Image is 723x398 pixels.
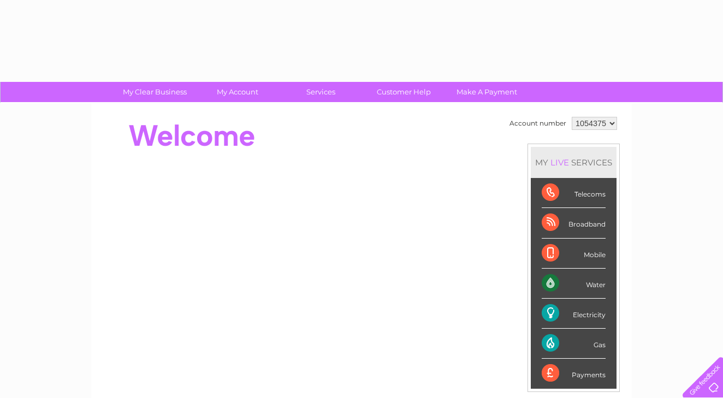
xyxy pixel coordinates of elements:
div: Payments [542,359,606,388]
td: Account number [507,114,569,133]
div: Water [542,269,606,299]
div: MY SERVICES [531,147,617,178]
div: Gas [542,329,606,359]
div: LIVE [548,157,571,168]
div: Telecoms [542,178,606,208]
a: Customer Help [359,82,449,102]
div: Broadband [542,208,606,238]
a: My Clear Business [110,82,200,102]
a: My Account [193,82,283,102]
div: Electricity [542,299,606,329]
a: Make A Payment [442,82,532,102]
a: Services [276,82,366,102]
div: Mobile [542,239,606,269]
